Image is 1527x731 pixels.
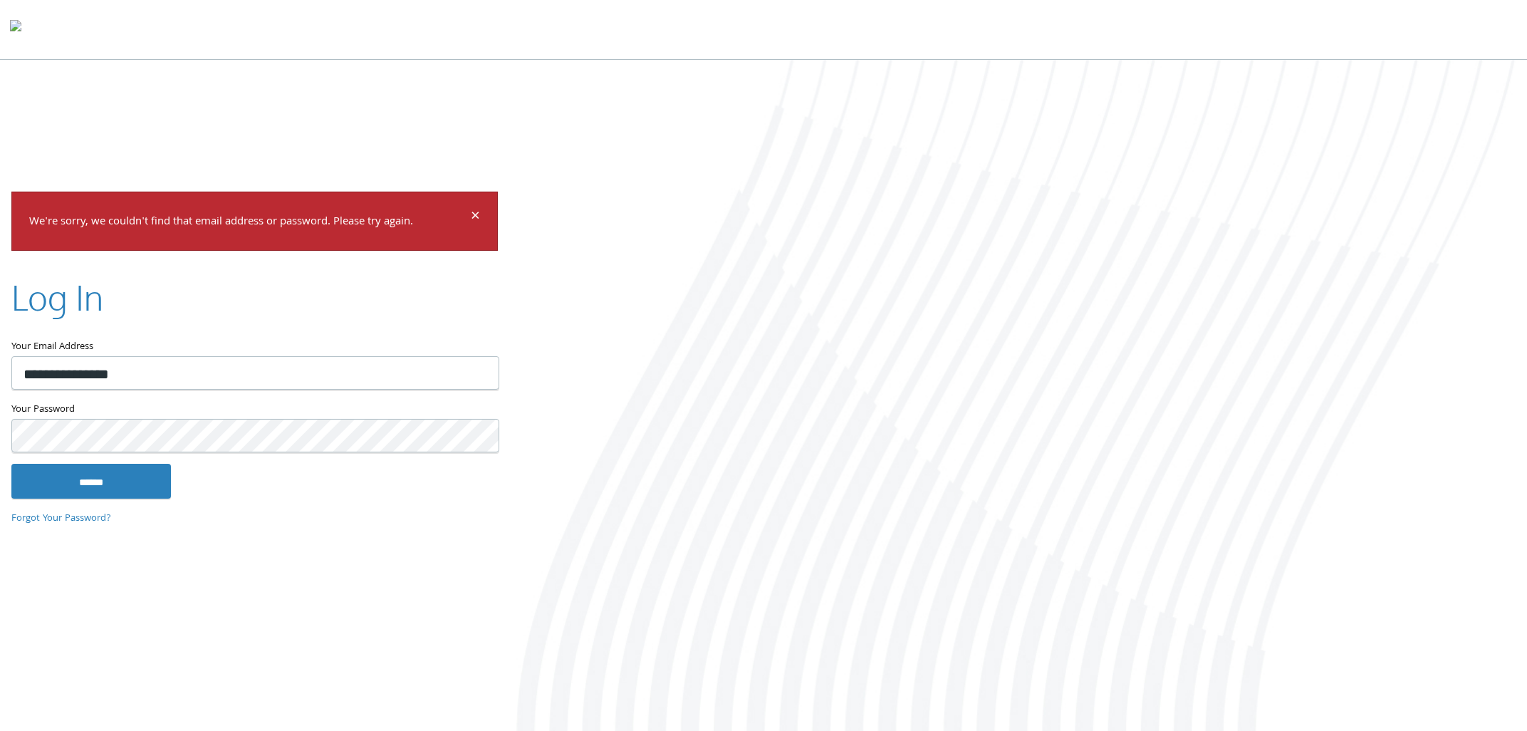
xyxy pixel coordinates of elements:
[29,212,469,233] p: We're sorry, we couldn't find that email address or password. Please try again.
[471,204,480,232] span: ×
[11,510,111,526] a: Forgot Your Password?
[10,15,21,43] img: todyl-logo-dark.svg
[11,401,498,419] label: Your Password
[471,209,480,227] button: Dismiss alert
[11,274,103,321] h2: Log In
